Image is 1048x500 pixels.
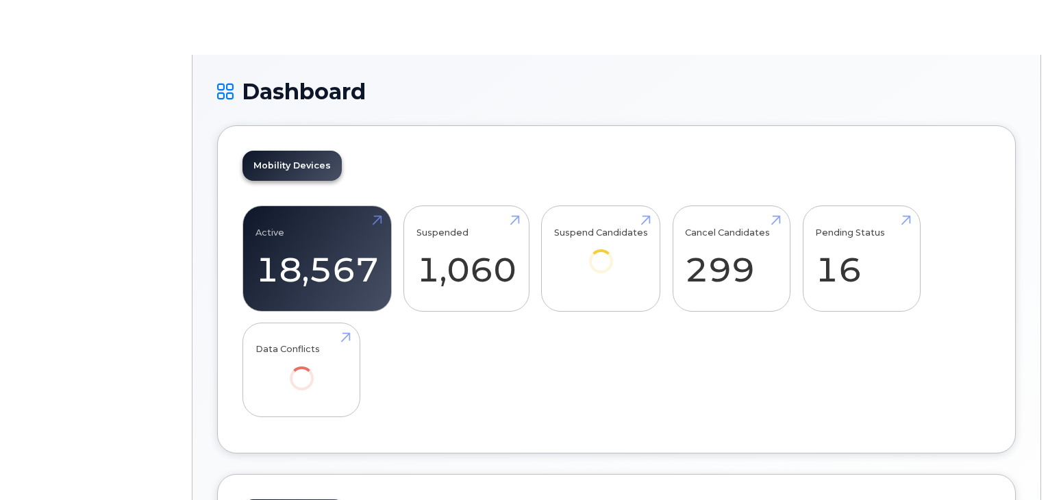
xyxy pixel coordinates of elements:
[255,214,379,304] a: Active 18,567
[554,214,648,292] a: Suspend Candidates
[685,214,777,304] a: Cancel Candidates 299
[242,151,342,181] a: Mobility Devices
[416,214,516,304] a: Suspended 1,060
[815,214,908,304] a: Pending Status 16
[217,79,1016,103] h1: Dashboard
[255,330,348,409] a: Data Conflicts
